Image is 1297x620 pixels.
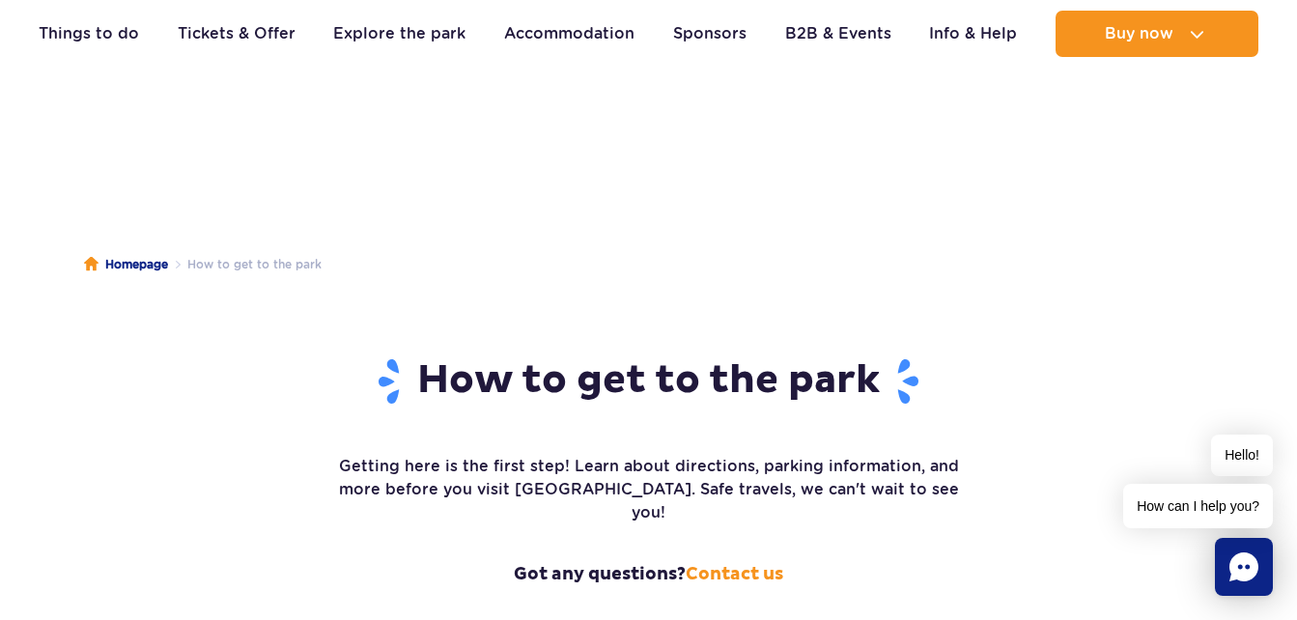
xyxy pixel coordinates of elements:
[335,563,963,586] strong: Got any questions?
[333,11,465,57] a: Explore the park
[84,255,168,274] a: Homepage
[335,356,963,407] h1: How to get to the park
[168,255,322,274] li: How to get to the park
[178,11,296,57] a: Tickets & Offer
[929,11,1017,57] a: Info & Help
[39,11,139,57] a: Things to do
[1123,484,1273,528] span: How can I help you?
[1211,435,1273,476] span: Hello!
[686,563,783,585] a: Contact us
[504,11,634,57] a: Accommodation
[335,455,963,524] p: Getting here is the first step! Learn about directions, parking information, and more before you ...
[1105,25,1173,42] span: Buy now
[1056,11,1258,57] button: Buy now
[1215,538,1273,596] div: Chat
[785,11,891,57] a: B2B & Events
[673,11,747,57] a: Sponsors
